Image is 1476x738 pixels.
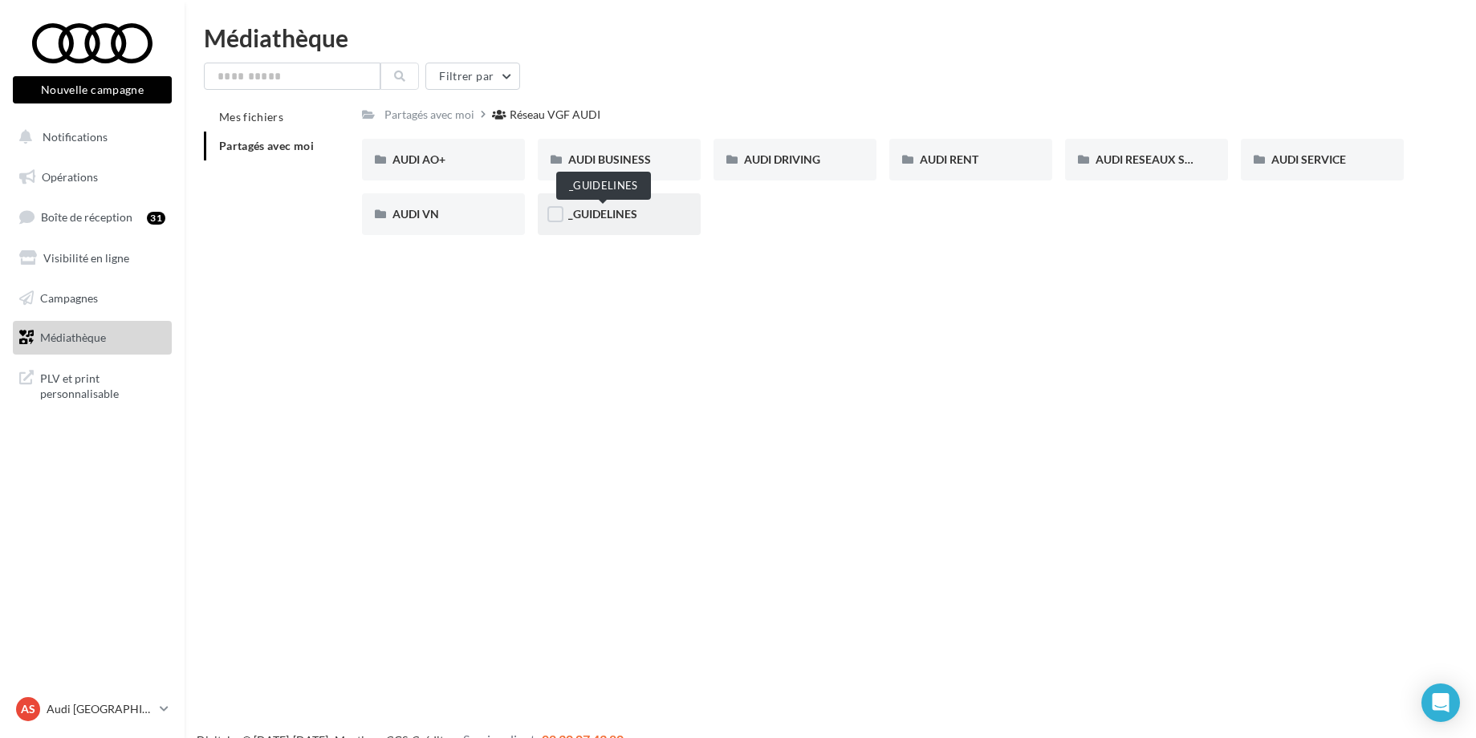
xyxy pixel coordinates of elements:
div: Médiathèque [204,26,1457,50]
span: AUDI RESEAUX SOCIAUX [1096,152,1228,166]
a: PLV et print personnalisable [10,361,175,408]
span: AS [21,701,35,717]
a: Médiathèque [10,321,175,355]
span: Mes fichiers [219,110,283,124]
div: Open Intercom Messenger [1421,683,1460,722]
a: Campagnes [10,282,175,315]
span: Médiathèque [40,330,106,344]
div: Réseau VGF AUDI [510,107,600,123]
span: Boîte de réception [41,210,132,224]
span: AUDI VN [392,207,439,221]
span: Visibilité en ligne [43,251,129,265]
div: Partagés avec moi [384,107,474,123]
a: Boîte de réception31 [10,200,175,234]
button: Nouvelle campagne [13,76,172,103]
span: _GUIDELINES [568,207,637,221]
a: Opérations [10,160,175,194]
button: Notifications [10,120,169,154]
p: Audi [GEOGRAPHIC_DATA] [47,701,153,717]
span: AUDI AO+ [392,152,445,166]
span: PLV et print personnalisable [40,367,165,402]
div: 31 [147,212,165,225]
span: AUDI SERVICE [1271,152,1346,166]
span: AUDI DRIVING [744,152,820,166]
button: Filtrer par [425,63,520,90]
span: Opérations [42,170,98,184]
span: Campagnes [40,290,98,304]
a: AS Audi [GEOGRAPHIC_DATA] [13,694,172,724]
span: Partagés avec moi [219,139,314,152]
div: _GUIDELINES [556,172,651,200]
span: AUDI RENT [920,152,978,166]
a: Visibilité en ligne [10,241,175,275]
span: AUDI BUSINESS [568,152,651,166]
span: Notifications [43,130,108,144]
